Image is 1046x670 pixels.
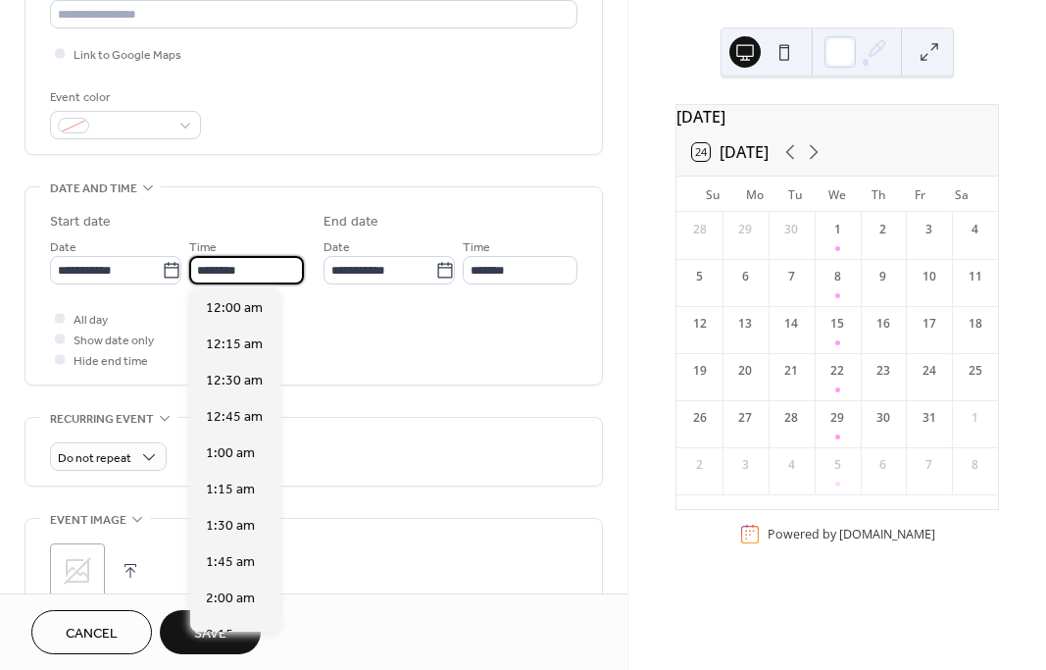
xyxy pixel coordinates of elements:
[775,177,817,212] div: Tu
[691,409,709,427] div: 26
[50,543,105,598] div: ;
[967,409,984,427] div: 1
[967,268,984,285] div: 11
[50,179,137,199] span: Date and time
[921,456,938,474] div: 7
[874,409,892,427] div: 30
[50,237,76,258] span: Date
[691,268,709,285] div: 5
[206,516,255,537] span: 1:30 am
[782,409,800,427] div: 28
[736,456,754,474] div: 3
[324,212,378,232] div: End date
[206,480,255,500] span: 1:15 am
[967,362,984,380] div: 25
[206,552,255,573] span: 1:45 am
[736,362,754,380] div: 20
[206,335,263,355] span: 12:15 am
[839,526,935,542] a: [DOMAIN_NAME]
[74,45,181,66] span: Link to Google Maps
[828,221,846,238] div: 1
[817,177,858,212] div: We
[782,456,800,474] div: 4
[733,177,774,212] div: Mo
[768,526,935,542] div: Powered by
[736,221,754,238] div: 29
[874,315,892,333] div: 16
[206,371,263,391] span: 12:30 am
[189,237,217,258] span: Time
[941,177,982,212] div: Sa
[74,310,108,331] span: All day
[967,456,984,474] div: 8
[828,268,846,285] div: 8
[828,315,846,333] div: 15
[463,237,490,258] span: Time
[58,447,131,470] span: Do not repeat
[74,331,154,351] span: Show date only
[874,362,892,380] div: 23
[194,624,226,644] span: Save
[828,362,846,380] div: 22
[736,268,754,285] div: 6
[858,177,899,212] div: Th
[66,624,118,644] span: Cancel
[874,221,892,238] div: 2
[782,315,800,333] div: 14
[691,362,709,380] div: 19
[691,221,709,238] div: 28
[50,409,154,430] span: Recurring event
[691,315,709,333] div: 12
[899,177,940,212] div: Fr
[736,315,754,333] div: 13
[782,362,800,380] div: 21
[828,456,846,474] div: 5
[782,221,800,238] div: 30
[921,409,938,427] div: 31
[74,351,148,372] span: Hide end time
[50,212,111,232] div: Start date
[676,105,998,129] div: [DATE]
[31,610,152,654] button: Cancel
[324,237,350,258] span: Date
[874,268,892,285] div: 9
[50,510,126,531] span: Event image
[50,87,197,108] div: Event color
[206,589,255,609] span: 2:00 am
[921,221,938,238] div: 3
[206,443,255,464] span: 1:00 am
[160,610,261,654] button: Save
[921,268,938,285] div: 10
[206,407,263,428] span: 12:45 am
[782,268,800,285] div: 7
[967,221,984,238] div: 4
[692,177,733,212] div: Su
[874,456,892,474] div: 6
[967,315,984,333] div: 18
[206,625,255,645] span: 2:15 am
[685,138,775,166] button: 24[DATE]
[206,298,263,319] span: 12:00 am
[828,409,846,427] div: 29
[921,315,938,333] div: 17
[736,409,754,427] div: 27
[691,456,709,474] div: 2
[921,362,938,380] div: 24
